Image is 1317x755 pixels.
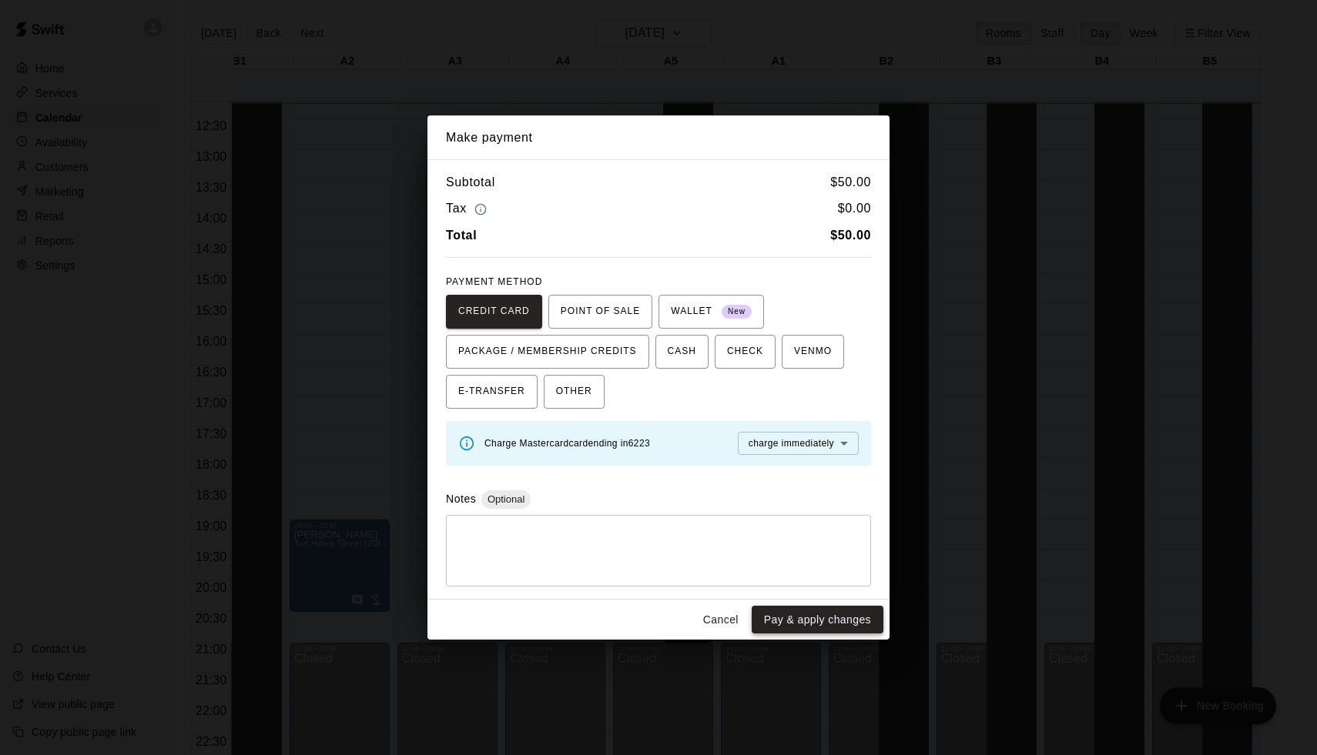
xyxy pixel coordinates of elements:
button: CHECK [715,335,776,369]
button: OTHER [544,375,605,409]
button: POINT OF SALE [548,295,652,329]
span: POINT OF SALE [561,299,640,324]
span: PACKAGE / MEMBERSHIP CREDITS [458,339,637,364]
button: VENMO [782,335,844,369]
button: CREDIT CARD [446,295,542,329]
span: charge immediately [749,438,834,449]
b: $ 50.00 [830,229,871,242]
span: Charge Mastercard card ending in 6223 [484,438,650,449]
button: Cancel [696,606,746,634]
button: Pay & apply changes [752,606,883,634]
button: WALLET New [658,295,764,329]
h6: Tax [446,199,491,219]
h2: Make payment [427,115,890,160]
span: CASH [668,339,696,364]
span: CREDIT CARD [458,299,530,324]
h6: Subtotal [446,172,495,192]
span: E-TRANSFER [458,379,525,404]
b: Total [446,229,477,242]
span: VENMO [794,339,832,364]
h6: $ 0.00 [838,199,871,219]
span: PAYMENT METHOD [446,276,542,287]
span: WALLET [671,299,752,324]
h6: $ 50.00 [830,172,871,192]
button: PACKAGE / MEMBERSHIP CREDITS [446,335,649,369]
span: CHECK [727,339,763,364]
label: Notes [446,493,476,505]
span: OTHER [556,379,592,404]
span: New [722,302,752,322]
span: Optional [481,493,531,505]
button: CASH [655,335,709,369]
button: E-TRANSFER [446,375,538,409]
